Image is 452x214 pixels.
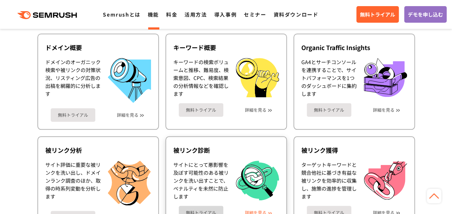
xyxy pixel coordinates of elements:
a: 無料トライアル [307,103,351,117]
div: GA4とサーチコンソールを連携することで、サイトパフォーマンスを1つのダッシュボードに集約します [301,58,357,98]
div: サイトにとって悪影響を及ぼす可能性のある被リンクを洗い出すことで、ペナルティを未然に防止します [173,161,229,201]
img: Organic Traffic Insights [364,58,407,97]
div: ドメインのオーガニック検索や被リンクの対策状況、リスティング広告の出稿を網羅的に分析します [45,58,101,103]
div: サイト評価に重要な被リンクを洗い出し、ドメインランク調査のほか、取得の時系列変動を分析します [45,161,101,205]
img: 被リンク診断 [236,161,279,201]
img: キーワード概要 [236,58,279,97]
a: 導入事例 [214,11,237,18]
span: 無料トライアル [360,10,395,18]
a: Semrushとは [103,11,140,18]
a: 詳細を見る [373,107,394,112]
img: ドメイン概要 [108,58,151,103]
img: 被リンク獲得 [364,161,407,200]
a: 無料トライアル [356,6,399,23]
div: キーワードの検索ボリュームと推移、難易度、検索意図、CPC、検索結果の分析情報などを確認します [173,58,229,98]
a: 機能 [148,11,159,18]
a: 詳細を見る [117,112,138,117]
div: 被リンク診断 [173,146,279,155]
div: ドメイン概要 [45,43,151,52]
a: 料金 [166,11,177,18]
a: デモを申し込む [404,6,447,23]
a: 詳細を見る [245,107,266,112]
a: 無料トライアル [179,103,223,117]
a: 資料ダウンロード [273,11,318,18]
span: デモを申し込む [408,10,443,18]
div: キーワード概要 [173,43,279,52]
div: ターゲットキーワードと競合他社に基づき有益な被リンクを効率的に収集し、施策の進捗を管理します [301,161,357,200]
div: 被リンク獲得 [301,146,407,155]
div: 被リンク分析 [45,146,151,155]
a: 無料トライアル [51,108,95,122]
img: 被リンク分析 [108,161,151,205]
a: セミナー [244,11,266,18]
a: 活用方法 [184,11,207,18]
div: Organic Traffic Insights [301,43,407,52]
